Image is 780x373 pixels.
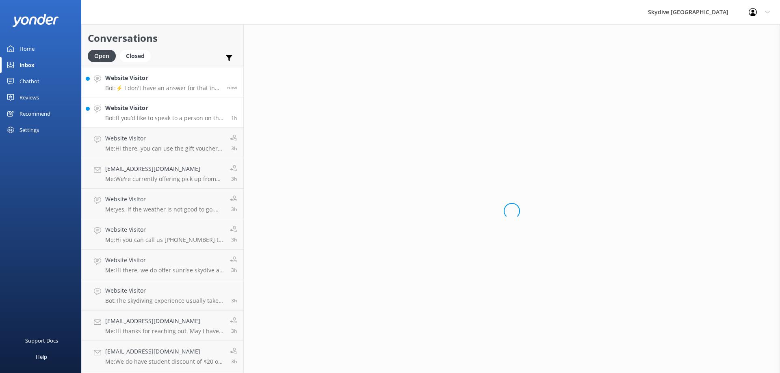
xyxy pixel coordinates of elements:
[227,84,237,91] span: Sep 24 2025 02:22pm (UTC +10:00) Australia/Brisbane
[82,310,243,341] a: [EMAIL_ADDRESS][DOMAIN_NAME]Me:Hi thanks for reaching out. May I have your voucher code and let m...
[231,328,237,334] span: Sep 24 2025 10:53am (UTC +10:00) Australia/Brisbane
[88,51,120,60] a: Open
[105,114,225,122] p: Bot: If you’d like to speak to a person on the Skydive Australia team, please call [PHONE_NUMBER]...
[12,14,59,27] img: yonder-white-logo.png
[231,175,237,182] span: Sep 24 2025 11:09am (UTC +10:00) Australia/Brisbane
[36,349,47,365] div: Help
[105,267,224,274] p: Me: Hi there, we do offer sunrise skydive at [GEOGRAPHIC_DATA], but not guarantee for the sunset ...
[231,236,237,243] span: Sep 24 2025 11:07am (UTC +10:00) Australia/Brisbane
[19,106,50,122] div: Recommend
[105,164,224,173] h4: [EMAIL_ADDRESS][DOMAIN_NAME]
[25,332,58,349] div: Support Docs
[105,256,224,265] h4: Website Visitor
[231,206,237,213] span: Sep 24 2025 11:08am (UTC +10:00) Australia/Brisbane
[19,57,35,73] div: Inbox
[105,236,224,244] p: Me: Hi you can call us [PHONE_NUMBER] to connect to Mission beach team
[82,189,243,219] a: Website VisitorMe:yes, if the weather is not good to go, our team will contact you to rebook3h
[82,67,243,97] a: Website VisitorBot:⚡ I don't have an answer for that in my knowledge base. Please try and rephras...
[82,158,243,189] a: [EMAIL_ADDRESS][DOMAIN_NAME]Me:We're currently offering pick up from the majority of our location...
[105,225,224,234] h4: Website Visitor
[105,206,224,213] p: Me: yes, if the weather is not good to go, our team will contact you to rebook
[105,328,224,335] p: Me: Hi thanks for reaching out. May I have your voucher code and let me know what date would you ...
[82,219,243,250] a: Website VisitorMe:Hi you can call us [PHONE_NUMBER] to connect to Mission beach team3h
[105,297,225,304] p: Bot: The skydiving experience usually takes a couple of hours, but you should set aside 4 - 5 hou...
[231,297,237,304] span: Sep 24 2025 11:05am (UTC +10:00) Australia/Brisbane
[120,51,155,60] a: Closed
[82,280,243,310] a: Website VisitorBot:The skydiving experience usually takes a couple of hours, but you should set a...
[231,267,237,274] span: Sep 24 2025 11:06am (UTC +10:00) Australia/Brisbane
[105,134,224,143] h4: Website Visitor
[105,317,224,326] h4: [EMAIL_ADDRESS][DOMAIN_NAME]
[105,347,224,356] h4: [EMAIL_ADDRESS][DOMAIN_NAME]
[105,84,221,92] p: Bot: ⚡ I don't have an answer for that in my knowledge base. Please try and rephrase your questio...
[105,358,224,365] p: Me: We do have student discount of $20 off for some drop zone. May I know which [GEOGRAPHIC_DATA]...
[105,175,224,183] p: Me: We're currently offering pick up from the majority of our locations. Please check with our te...
[82,128,243,158] a: Website VisitorMe:Hi there, you can use the gift voucher before the expiry date to book for any f...
[19,41,35,57] div: Home
[231,358,237,365] span: Sep 24 2025 10:49am (UTC +10:00) Australia/Brisbane
[19,122,39,138] div: Settings
[231,114,237,121] span: Sep 24 2025 01:03pm (UTC +10:00) Australia/Brisbane
[120,50,151,62] div: Closed
[82,341,243,371] a: [EMAIL_ADDRESS][DOMAIN_NAME]Me:We do have student discount of $20 off for some drop zone. May I k...
[19,89,39,106] div: Reviews
[19,73,39,89] div: Chatbot
[88,30,237,46] h2: Conversations
[82,250,243,280] a: Website VisitorMe:Hi there, we do offer sunrise skydive at [GEOGRAPHIC_DATA], but not guarantee f...
[105,73,221,82] h4: Website Visitor
[231,145,237,152] span: Sep 24 2025 11:14am (UTC +10:00) Australia/Brisbane
[105,286,225,295] h4: Website Visitor
[105,103,225,112] h4: Website Visitor
[88,50,116,62] div: Open
[105,145,224,152] p: Me: Hi there, you can use the gift voucher before the expiry date to book for any further dates
[82,97,243,128] a: Website VisitorBot:If you’d like to speak to a person on the Skydive Australia team, please call ...
[105,195,224,204] h4: Website Visitor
